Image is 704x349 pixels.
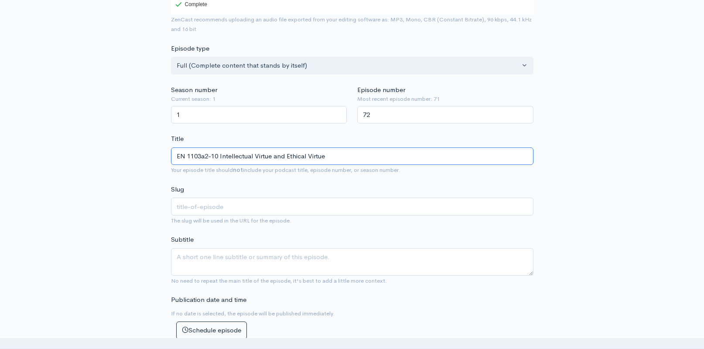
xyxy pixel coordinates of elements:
label: Episode number [357,85,405,95]
label: Publication date and time [171,295,246,305]
strong: not [233,166,243,174]
small: No need to repeat the main title of the episode, it's best to add a little more context. [171,277,387,284]
small: Your episode title should include your podcast title, episode number, or season number. [171,166,400,174]
small: The slug will be used in the URL for the episode. [171,217,291,224]
label: Season number [171,85,217,95]
label: Title [171,134,184,144]
input: What is the episode's title? [171,147,533,165]
label: Episode type [171,44,209,54]
small: Current season: 1 [171,95,347,103]
button: Full (Complete content that stands by itself) [171,57,533,75]
input: Enter episode number [357,106,533,124]
small: Most recent episode number: 71 [357,95,533,103]
div: Complete [175,2,207,7]
label: Subtitle [171,235,194,245]
label: Slug [171,185,184,195]
small: If no date is selected, the episode will be published immediately. [171,310,335,317]
div: Full (Complete content that stands by itself) [177,61,520,71]
input: Enter season number for this episode [171,106,347,124]
small: ZenCast recommends uploading an audio file exported from your editing software as: MP3, Mono, CBR... [171,16,532,33]
input: title-of-episode [171,198,533,216]
button: Schedule episode [176,322,247,339]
